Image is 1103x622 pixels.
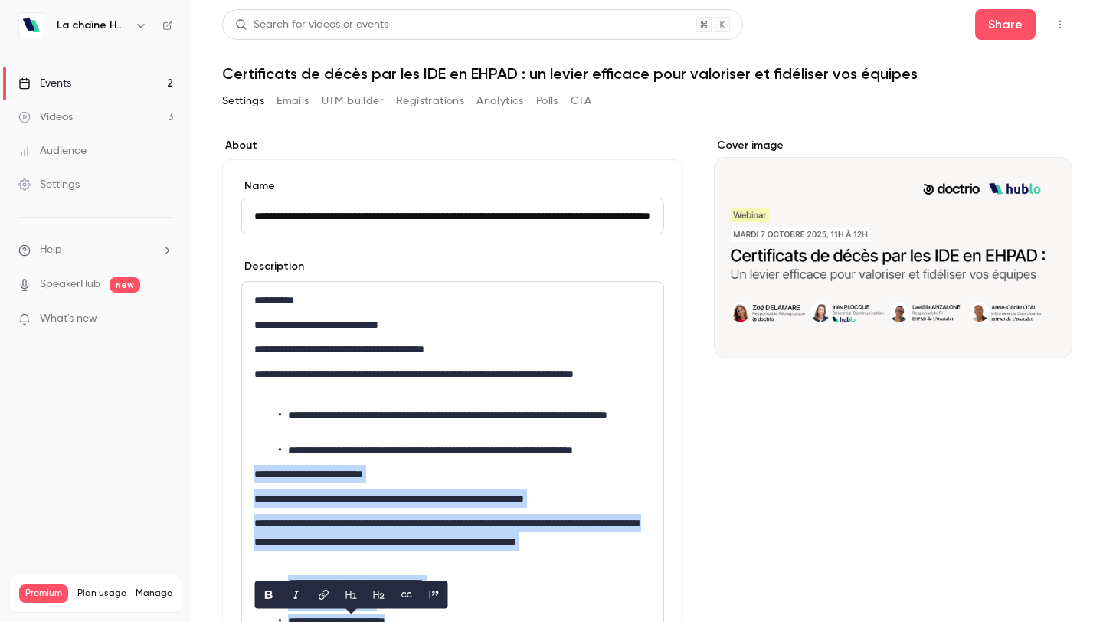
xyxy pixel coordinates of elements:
button: Emails [277,89,309,113]
div: Search for videos or events [235,17,388,33]
span: What's new [40,311,97,327]
button: Polls [536,89,558,113]
span: new [110,277,140,293]
iframe: Noticeable Trigger [155,313,173,326]
img: La chaîne Hublo [19,13,44,38]
div: Audience [18,143,87,159]
button: Settings [222,89,264,113]
span: Plan usage [77,588,126,600]
h1: Certificats de décès par les IDE en EHPAD : un levier efficace pour valoriser et fidéliser vos éq... [222,64,1072,83]
label: Description [241,259,304,274]
div: Settings [18,177,80,192]
button: link [312,583,336,607]
a: Manage [136,588,172,600]
button: bold [257,583,281,607]
label: Name [241,178,664,194]
button: blockquote [422,583,447,607]
button: Registrations [396,89,464,113]
div: Events [18,76,71,91]
button: Share [975,9,1036,40]
li: help-dropdown-opener [18,242,173,258]
section: Cover image [714,138,1072,358]
button: italic [284,583,309,607]
button: UTM builder [322,89,384,113]
button: Analytics [476,89,524,113]
span: Premium [19,584,68,603]
a: SpeakerHub [40,277,100,293]
div: Videos [18,110,73,125]
span: Help [40,242,62,258]
h6: La chaîne Hublo [57,18,129,33]
button: CTA [571,89,591,113]
label: About [222,138,683,153]
label: Cover image [714,138,1072,153]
